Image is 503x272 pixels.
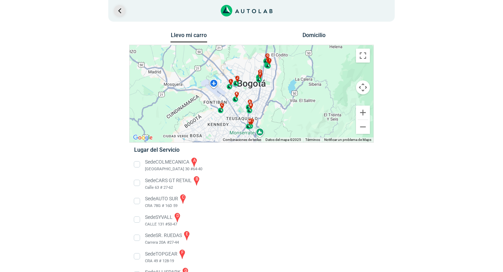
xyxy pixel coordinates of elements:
[267,53,269,58] span: g
[230,79,232,84] span: l
[236,92,238,96] span: k
[114,5,125,16] a: Ir al paso anterior
[268,58,270,63] span: h
[223,137,261,142] button: Combinaciones de teclas
[221,103,223,108] span: c
[356,120,370,134] button: Reducir
[305,138,320,142] a: Términos (se abre en una nueva pestaña)
[131,133,154,142] a: Abre esta zona en Google Maps (se abre en una nueva ventana)
[236,76,238,81] span: j
[134,146,369,153] h5: Lugar del Servicio
[259,70,261,74] span: d
[250,103,252,108] span: b
[248,119,251,124] span: m
[221,7,273,14] a: Link al sitio de autolab
[296,32,333,42] button: Domicilio
[269,58,270,63] span: i
[170,32,207,43] button: Llevo mi carro
[249,100,251,105] span: a
[131,133,154,142] img: Google
[356,49,370,63] button: Cambiar a la vista en pantalla completa
[265,138,301,142] span: Datos del mapa ©2025
[251,119,253,123] span: e
[260,72,261,77] span: f
[356,106,370,120] button: Ampliar
[324,138,371,142] a: Notificar un problema de Maps
[356,80,370,94] button: Controles de visualización del mapa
